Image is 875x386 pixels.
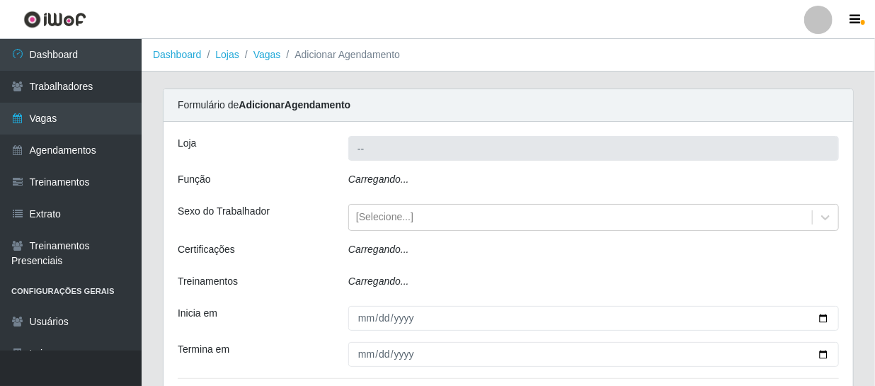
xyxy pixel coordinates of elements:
[239,99,350,110] strong: Adicionar Agendamento
[348,276,409,287] i: Carregando...
[178,342,229,357] label: Termina em
[178,242,235,257] label: Certificações
[178,204,270,219] label: Sexo do Trabalhador
[215,49,239,60] a: Lojas
[348,306,839,331] input: 00/00/0000
[153,49,202,60] a: Dashboard
[178,274,238,289] label: Treinamentos
[23,11,86,28] img: CoreUI Logo
[142,39,875,72] nav: breadcrumb
[348,174,409,185] i: Carregando...
[348,244,409,255] i: Carregando...
[178,136,196,151] label: Loja
[253,49,281,60] a: Vagas
[178,306,217,321] label: Inicia em
[164,89,853,122] div: Formulário de
[348,342,839,367] input: 00/00/0000
[356,210,413,225] div: [Selecione...]
[178,172,211,187] label: Função
[280,47,400,62] li: Adicionar Agendamento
